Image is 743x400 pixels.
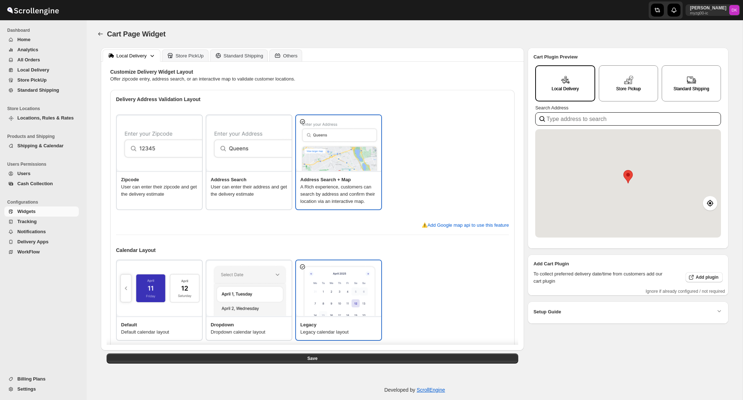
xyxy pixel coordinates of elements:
[4,55,79,65] button: All Orders
[176,53,204,58] div: Store PickUp
[211,183,287,198] p: User can enter their address and get the delivery estimate
[17,229,46,234] span: Notifications
[283,53,297,58] div: Others
[7,199,82,205] span: Configurations
[103,49,160,62] button: Local Delivery
[384,386,445,394] p: Developed by
[4,374,79,384] button: Billing Plans
[4,227,79,237] button: Notifications
[6,1,60,19] img: ScrollEngine
[162,49,209,61] button: Store PickUp
[696,274,718,280] span: Add plugin
[4,206,79,217] button: Widgets
[4,217,79,227] button: Tracking
[17,209,35,214] span: Widgets
[686,4,740,16] button: User menu
[616,86,641,91] div: Store Pickup
[561,75,570,84] img: delivery_icon
[422,222,509,228] button: ⚠️Add Google map api to use this feature
[533,261,569,266] b: Add Cart Plugin
[300,321,377,329] h3: Legacy
[535,105,568,110] label: Search Address
[4,179,79,189] button: Cash Collection
[4,169,79,179] button: Users
[116,96,201,102] b: Delivery Address Validation Layout
[116,53,147,58] div: Local Delivery
[17,219,36,224] span: Tracking
[95,29,106,39] button: TRACK_CONFIGURATION.BACK
[533,270,668,285] p: To collect preferred delivery date/time from customers add our cart plugin
[206,116,293,171] img: Address Search
[296,116,383,171] img: Address Search + Map
[4,35,79,45] button: Home
[674,86,709,91] div: Standard Shipping
[417,387,445,393] a: ScrollEngine
[17,386,36,392] span: Settings
[17,143,64,148] span: Shipping & Calendar
[107,353,518,364] button: Save
[206,261,293,316] img: Dropdown
[17,115,74,121] span: Locations, Rules & Rates
[17,87,59,93] span: Standard Shipping
[110,75,515,83] p: Offer zipcode entry, address search, or an interactive map to validate customer locations.
[17,181,53,186] span: Cash Collection
[729,5,739,15] span: David Kim
[17,67,49,73] span: Local Delivery
[224,53,263,58] div: Standard Shipping
[535,112,721,126] input: Type address to search
[690,5,726,11] p: [PERSON_NAME]
[211,176,287,183] h3: Address Search
[17,249,40,255] span: WorkFlow
[7,106,82,112] span: Store Locations
[623,170,633,183] div: My location
[7,134,82,139] span: Products and Shipping
[4,237,79,247] button: Delivery Apps
[17,57,40,62] span: All Orders
[17,77,47,83] span: Store PickUp
[300,176,377,183] h3: Address Search + Map
[300,329,377,336] p: Legacy calendar layout
[110,68,515,75] h4: Customize Delivery Widget Layout
[211,329,287,336] p: Dropdown calendar layout
[533,308,561,316] b: Setup Guide
[121,183,198,198] p: User can enter their zipcode and get the delivery estimate
[17,47,38,52] span: Analytics
[531,288,725,294] p: Ignore if already configured / not required
[4,247,79,257] button: WorkFlow
[210,49,268,61] button: Standard Shipping
[7,161,82,167] span: Users Permissions
[107,30,166,38] span: Cart Page Widget
[551,86,579,91] div: Local Delivery
[308,356,318,361] span: Save
[17,239,48,244] span: Delivery Apps
[269,49,302,61] button: Others
[296,261,383,316] img: Legacy
[300,183,377,205] p: A Rich experience, customers can search by address and confirm their location via an interactive ...
[624,75,633,84] img: delivery_icon
[4,45,79,55] button: Analytics
[17,376,46,382] span: Billing Plans
[533,53,723,61] h2: Cart Plugin Preview
[690,11,726,15] p: myzg00-ic
[121,329,198,336] p: Default calendar layout
[17,37,30,42] span: Home
[731,8,737,12] text: DK
[121,321,198,329] h3: Default
[17,171,30,176] span: Users
[4,141,79,151] button: Shipping & Calendar
[116,247,156,253] b: Calendar Layout
[7,27,82,33] span: Dashboard
[686,272,723,282] button: Add plugin
[117,261,203,316] img: Default
[4,113,79,123] button: Locations, Rules & Rates
[211,321,287,329] h3: Dropdown
[687,75,696,84] img: delivery_icon
[4,384,79,394] button: Settings
[121,176,198,183] h3: Zipcode
[117,116,203,171] img: Zipcode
